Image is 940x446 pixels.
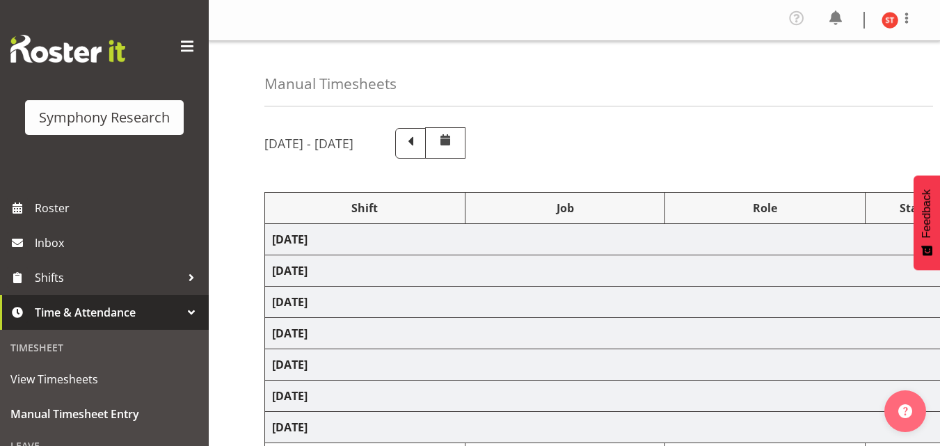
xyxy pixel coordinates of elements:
span: Feedback [921,189,933,238]
img: Rosterit website logo [10,35,125,63]
h5: [DATE] - [DATE] [264,136,353,151]
div: Symphony Research [39,107,170,128]
div: Role [672,200,858,216]
a: View Timesheets [3,362,205,397]
span: Time & Attendance [35,302,181,323]
span: Roster [35,198,202,218]
a: Manual Timesheet Entry [3,397,205,431]
button: Feedback - Show survey [914,175,940,270]
div: Job [472,200,658,216]
span: Manual Timesheet Entry [10,404,198,424]
img: siavalua-tiai11860.jpg [882,12,898,29]
span: View Timesheets [10,369,198,390]
h4: Manual Timesheets [264,76,397,92]
span: Shifts [35,267,181,288]
div: Timesheet [3,333,205,362]
img: help-xxl-2.png [898,404,912,418]
div: Shift [272,200,458,216]
span: Inbox [35,232,202,253]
